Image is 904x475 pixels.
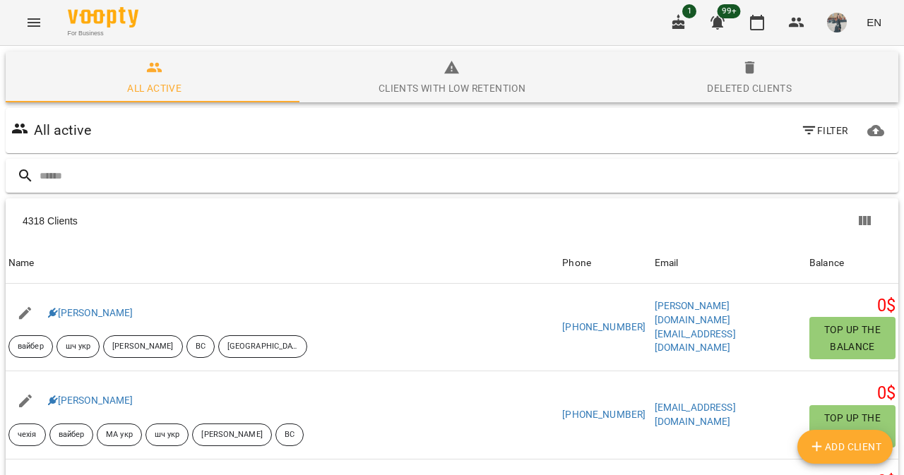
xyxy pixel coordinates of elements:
[23,214,463,228] div: 4318 Clients
[562,321,646,332] a: [PHONE_NUMBER]
[809,295,896,317] h5: 0 $
[196,341,206,353] p: ВС
[379,80,525,97] div: Clients with low retention
[34,119,91,141] h6: All active
[867,15,881,30] span: EN
[97,423,142,446] div: МА укр
[809,255,896,272] span: Balance
[562,255,591,272] div: Phone
[275,423,304,446] div: ВС
[8,423,46,446] div: чехія
[68,29,138,38] span: For Business
[8,335,53,358] div: вайбер
[809,438,882,455] span: Add Client
[815,409,890,443] span: Top up the balance
[59,429,85,441] p: вайбер
[809,255,844,272] div: Sort
[797,430,893,464] button: Add Client
[562,255,648,272] span: Phone
[155,429,180,441] p: шч укр
[18,429,37,441] p: чехія
[127,80,182,97] div: All active
[809,317,896,359] button: Top up the balance
[68,7,138,28] img: Voopty Logo
[682,4,696,18] span: 1
[106,429,133,441] p: МА укр
[186,335,215,358] div: ВС
[718,4,741,18] span: 99+
[861,9,887,35] button: EN
[49,423,94,446] div: вайбер
[8,255,35,272] div: Name
[815,321,890,355] span: Top up the balance
[285,429,295,441] p: ВС
[801,122,848,139] span: Filter
[655,300,736,353] a: [PERSON_NAME][DOMAIN_NAME][EMAIL_ADDRESS][DOMAIN_NAME]
[809,405,896,447] button: Top up the balance
[103,335,182,358] div: [PERSON_NAME]
[809,383,896,404] h5: 0 $
[218,335,307,358] div: [GEOGRAPHIC_DATA]
[847,204,881,238] button: Columns view
[112,341,173,353] p: [PERSON_NAME]
[655,255,679,272] div: Email
[18,341,44,353] p: вайбер
[655,255,804,272] span: Email
[66,341,91,353] p: шч укр
[795,118,854,143] button: Filter
[56,335,100,358] div: шч укр
[562,255,591,272] div: Sort
[655,255,679,272] div: Sort
[17,6,51,40] button: Menu
[48,307,133,318] a: [PERSON_NAME]
[562,409,646,420] a: [PHONE_NUMBER]
[48,395,133,406] a: [PERSON_NAME]
[827,13,847,32] img: 1de154b3173ed78b8959c7a2fc753f2d.jpeg
[192,423,271,446] div: [PERSON_NAME]
[8,255,557,272] span: Name
[6,198,898,243] div: Table Toolbar
[809,255,844,272] div: Balance
[655,402,736,427] a: [EMAIL_ADDRESS][DOMAIN_NAME]
[227,341,298,353] p: [GEOGRAPHIC_DATA]
[8,255,35,272] div: Sort
[707,80,792,97] div: Deleted clients
[145,423,189,446] div: шч укр
[201,429,262,441] p: [PERSON_NAME]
